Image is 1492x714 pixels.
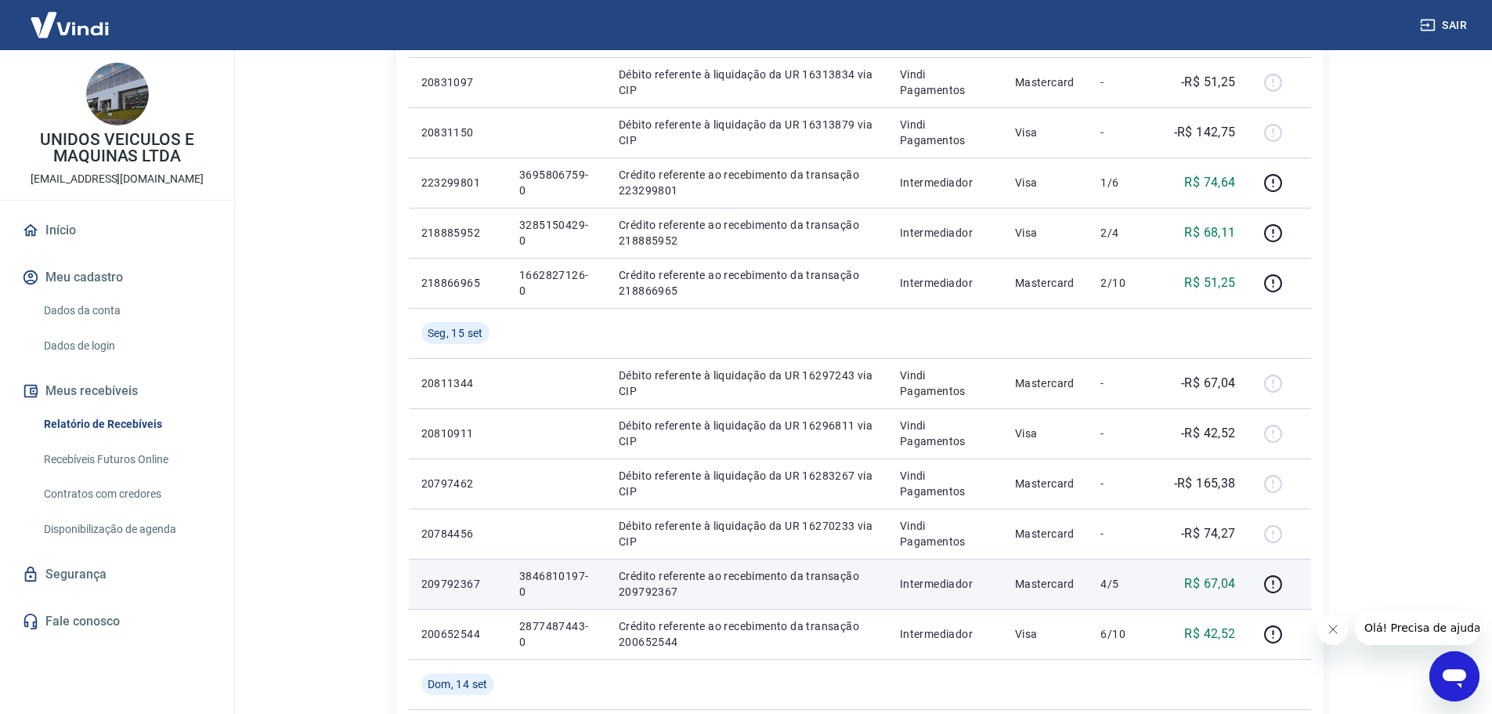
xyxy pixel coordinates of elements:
[619,618,875,650] p: Crédito referente ao recebimento da transação 200652544
[1100,576,1147,592] p: 4/5
[38,478,215,510] a: Contratos com credores
[428,676,488,692] span: Dom, 14 set
[19,604,215,639] a: Fale conosco
[1015,275,1076,291] p: Mastercard
[421,375,494,391] p: 20811344
[900,175,990,190] p: Intermediador
[1015,125,1076,140] p: Visa
[619,217,875,248] p: Crédito referente ao recebimento da transação 218885952
[19,260,215,295] button: Meu cadastro
[421,626,494,642] p: 200652544
[428,325,483,341] span: Seg, 15 set
[1184,223,1235,242] p: R$ 68,11
[900,275,990,291] p: Intermediador
[1100,426,1147,441] p: -
[421,526,494,542] p: 20784456
[1100,375,1147,391] p: -
[1015,626,1076,642] p: Visa
[421,125,494,140] p: 20831150
[519,568,594,600] p: 3846810197-0
[19,374,215,408] button: Meus recebíveis
[1100,626,1147,642] p: 6/10
[9,11,132,24] span: Olá! Precisa de ajuda?
[1100,225,1147,241] p: 2/4
[619,518,875,549] p: Débito referente à liquidação da UR 16270233 via CIP
[1100,476,1147,491] p: -
[1181,73,1236,92] p: -R$ 51,25
[421,576,494,592] p: 209792367
[900,225,990,241] p: Intermediador
[421,275,494,291] p: 218866965
[1174,123,1236,142] p: -R$ 142,75
[1417,11,1473,40] button: Sair
[421,74,494,90] p: 20831097
[38,330,215,362] a: Dados de login
[519,267,594,299] p: 1662827126-0
[900,518,990,549] p: Vindi Pagamentos
[1181,424,1236,443] p: -R$ 42,52
[519,618,594,650] p: 2877487443-0
[1100,275,1147,291] p: 2/10
[1015,526,1076,542] p: Mastercard
[1015,175,1076,190] p: Visa
[1100,526,1147,542] p: -
[900,117,990,148] p: Vindi Pagamentos
[900,626,990,642] p: Intermediador
[1015,576,1076,592] p: Mastercard
[19,1,121,49] img: Vindi
[86,63,149,125] img: 0fa5476e-c494-4df4-9457-b10783cb2f62.jpeg
[38,444,215,476] a: Recebíveis Futuros Online
[421,225,494,241] p: 218885952
[38,295,215,327] a: Dados da conta
[1355,611,1479,645] iframe: Mensagem da empresa
[1184,274,1235,292] p: R$ 51,25
[1317,614,1349,645] iframe: Fechar mensagem
[519,167,594,198] p: 3695806759-0
[900,576,990,592] p: Intermediador
[1184,574,1235,593] p: R$ 67,04
[619,167,875,198] p: Crédito referente ao recebimento da transação 223299801
[421,426,494,441] p: 20810911
[13,132,222,165] p: UNIDOS VEICULOS E MAQUINAS LTDA
[900,67,990,98] p: Vindi Pagamentos
[38,513,215,545] a: Disponibilização de agenda
[38,408,215,440] a: Relatório de Recebíveis
[1181,374,1236,393] p: -R$ 67,04
[1100,175,1147,190] p: 1/6
[421,476,494,491] p: 20797462
[1015,476,1076,491] p: Mastercard
[619,117,875,148] p: Débito referente à liquidação da UR 16313879 via CIP
[900,468,990,499] p: Vindi Pagamentos
[1015,74,1076,90] p: Mastercard
[900,418,990,449] p: Vindi Pagamentos
[31,171,204,187] p: [EMAIL_ADDRESS][DOMAIN_NAME]
[619,468,875,499] p: Débito referente à liquidação da UR 16283267 via CIP
[619,67,875,98] p: Débito referente à liquidação da UR 16313834 via CIP
[1184,173,1235,192] p: R$ 74,64
[1015,225,1076,241] p: Visa
[19,213,215,248] a: Início
[619,568,875,600] p: Crédito referente ao recebimento da transação 209792367
[1015,375,1076,391] p: Mastercard
[619,418,875,449] p: Débito referente à liquidação da UR 16296811 via CIP
[519,217,594,248] p: 3285150429-0
[900,368,990,399] p: Vindi Pagamentos
[421,175,494,190] p: 223299801
[1184,625,1235,643] p: R$ 42,52
[1174,474,1236,493] p: -R$ 165,38
[19,557,215,592] a: Segurança
[1100,125,1147,140] p: -
[619,267,875,299] p: Crédito referente ao recebimento da transação 218866965
[1100,74,1147,90] p: -
[1429,651,1479,701] iframe: Botão para abrir a janela de mensagens
[1181,524,1236,543] p: -R$ 74,27
[1015,426,1076,441] p: Visa
[619,368,875,399] p: Débito referente à liquidação da UR 16297243 via CIP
